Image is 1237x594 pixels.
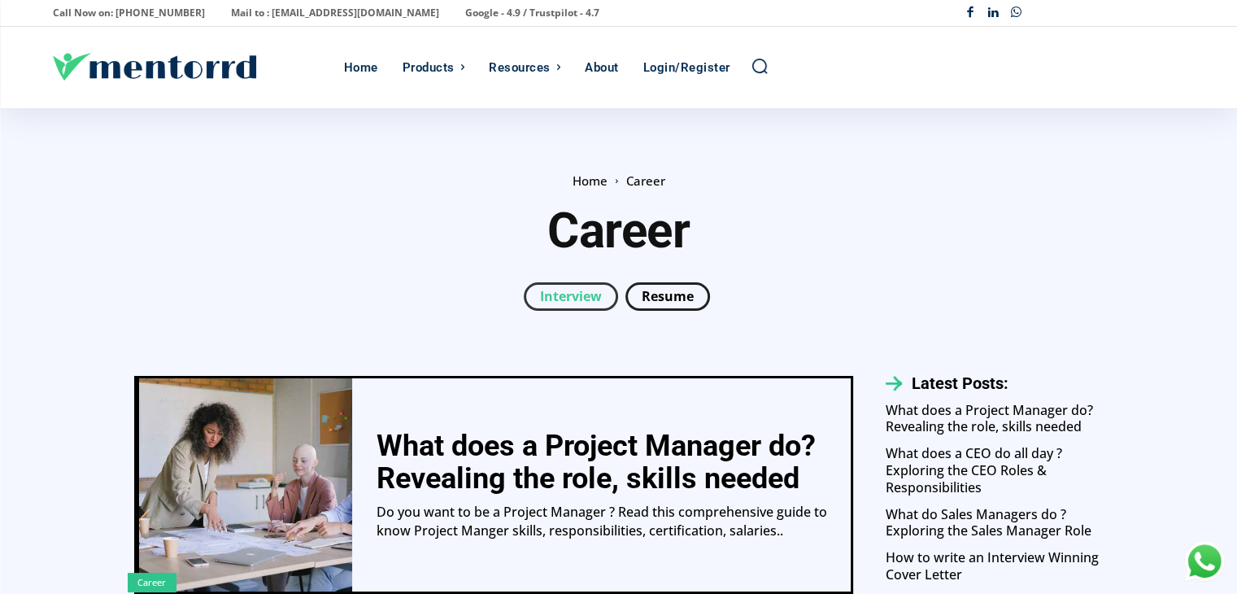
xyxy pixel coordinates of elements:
[377,503,834,539] div: Do you want to be a Project Manager ? Read this comprehensive guide to know Project Manger skills...
[958,2,982,25] a: Facebook
[231,2,439,24] p: Mail to : [EMAIL_ADDRESS][DOMAIN_NAME]
[139,378,353,592] a: What does a Project Manager do? Revealing the role, skills needed
[573,173,608,189] a: Home
[128,573,176,592] a: Career
[635,27,738,108] a: Login/Register
[344,27,378,108] div: Home
[336,27,386,108] a: Home
[886,401,1093,436] a: What does a Project Manager do? Revealing the role, skills needed
[489,27,551,108] div: Resources
[547,204,690,258] h1: Career
[751,57,769,75] a: Search
[886,444,1062,496] a: What does a CEO do all day ? Exploring the CEO Roles & Responsibilities
[403,27,455,108] div: Products
[886,548,1099,583] a: How to write an Interview Winning Cover Letter
[585,27,619,108] div: About
[481,27,568,108] a: Resources
[625,282,710,311] a: Resume
[577,27,627,108] a: About
[886,505,1091,540] a: What do Sales Managers do ? Exploring the Sales Manager Role
[53,53,336,81] a: Logo
[626,173,665,189] span: Career
[1004,2,1028,25] a: Whatsapp
[912,374,1008,392] h3: Latest Posts:
[643,27,730,108] div: Login/Register
[53,2,205,24] p: Call Now on: [PHONE_NUMBER]
[982,2,1005,25] a: Linkedin
[465,2,599,24] p: Google - 4.9 / Trustpilot - 4.7
[524,282,618,311] a: Interview
[377,429,816,496] a: What does a Project Manager do? Revealing the role, skills needed
[1184,541,1225,582] div: Chat with Us
[394,27,473,108] a: Products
